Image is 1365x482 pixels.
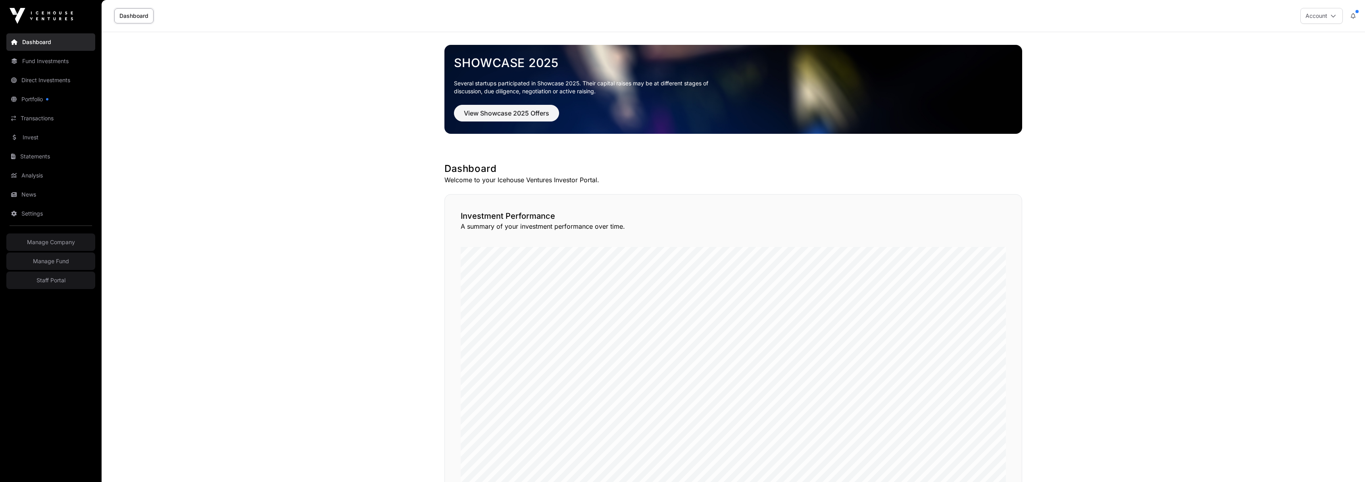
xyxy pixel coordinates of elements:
a: Direct Investments [6,71,95,89]
a: Transactions [6,110,95,127]
p: Welcome to your Icehouse Ventures Investor Portal. [444,175,1022,185]
button: Account [1300,8,1343,24]
a: Settings [6,205,95,222]
a: Manage Fund [6,253,95,270]
a: Portfolio [6,91,95,108]
iframe: Chat Widget [1325,444,1365,482]
p: Several startups participated in Showcase 2025. Their capital raises may be at different stages o... [454,79,721,95]
a: Analysis [6,167,95,184]
a: Staff Portal [6,272,95,289]
button: View Showcase 2025 Offers [454,105,559,121]
img: Showcase 2025 [444,45,1022,134]
span: View Showcase 2025 Offers [464,108,549,118]
a: Dashboard [6,33,95,51]
a: Invest [6,129,95,146]
a: Manage Company [6,233,95,251]
a: View Showcase 2025 Offers [454,113,559,121]
a: Fund Investments [6,52,95,70]
h2: Investment Performance [461,210,1006,222]
a: Statements [6,148,95,165]
a: Showcase 2025 [454,56,1013,70]
h1: Dashboard [444,162,1022,175]
a: News [6,186,95,203]
p: A summary of your investment performance over time. [461,222,1006,231]
img: Icehouse Ventures Logo [10,8,73,24]
a: Dashboard [114,8,154,23]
